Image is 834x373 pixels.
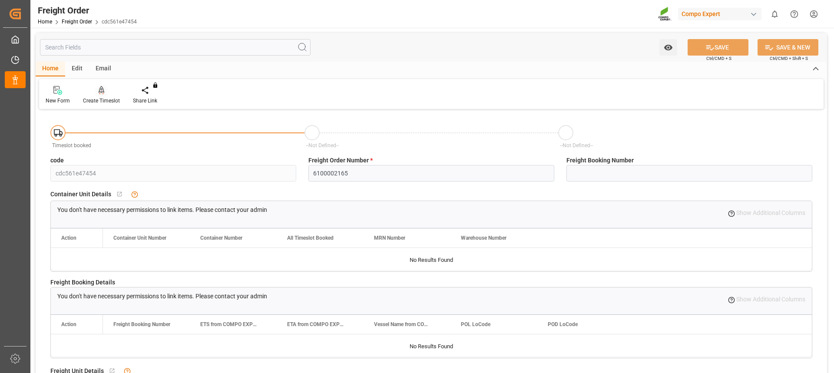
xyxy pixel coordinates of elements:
button: open menu [659,39,677,56]
div: Action [61,235,76,241]
span: Ctrl/CMD + S [706,55,731,62]
div: Email [89,62,118,76]
span: Container Unit Details [50,190,111,199]
div: Freight Order [38,4,137,17]
button: Help Center [784,4,804,24]
button: Compo Expert [678,6,765,22]
div: New Form [46,97,70,105]
span: Container Number [200,235,242,241]
div: Home [36,62,65,76]
span: MRN Number [374,235,405,241]
span: Timeslot booked [52,142,91,149]
div: Edit [65,62,89,76]
button: SAVE & NEW [758,39,818,56]
button: SAVE [688,39,748,56]
span: Freight Order Number [308,156,373,165]
div: Action [61,321,76,327]
input: Search Fields [40,39,311,56]
span: Warehouse Number [461,235,506,241]
span: POL LoCode [461,321,490,327]
span: Freight Booking Number [113,321,170,327]
p: You don't have necessary permissions to link items. Please contact your admin [57,292,267,301]
div: Compo Expert [678,8,761,20]
span: ETA from COMPO EXPERT [287,321,345,327]
span: Freight Booking Number [566,156,634,165]
span: POD LoCode [548,321,578,327]
a: Home [38,19,52,25]
span: --Not Defined-- [306,142,339,149]
img: Screenshot%202023-09-29%20at%2010.02.21.png_1712312052.png [658,7,672,22]
span: ETS from COMPO EXPERT [200,321,258,327]
span: Freight Booking Details [50,278,115,287]
span: Ctrl/CMD + Shift + S [770,55,808,62]
span: --Not Defined-- [560,142,593,149]
span: Container Unit Number [113,235,166,241]
div: Create Timeslot [83,97,120,105]
button: show 0 new notifications [765,4,784,24]
span: All Timeslot Booked [287,235,334,241]
p: You don't have necessary permissions to link items. Please contact your admin [57,205,267,215]
span: code [50,156,64,165]
a: Freight Order [62,19,92,25]
span: Vessel Name from COMPO EXPERT [374,321,432,327]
